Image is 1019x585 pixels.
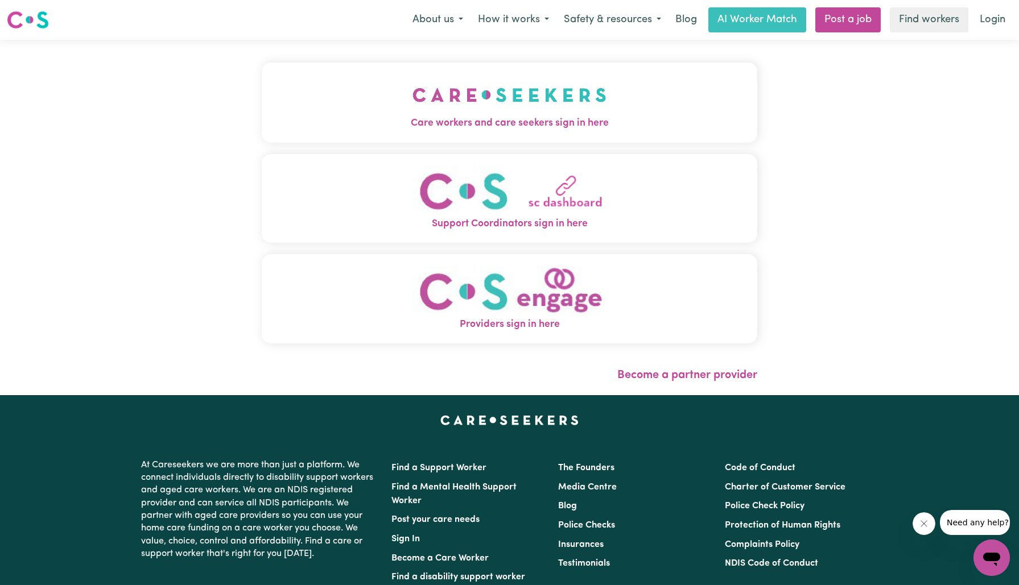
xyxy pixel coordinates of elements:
[262,317,758,332] span: Providers sign in here
[940,510,1010,535] iframe: Message from company
[973,540,1010,576] iframe: Button to launch messaging window
[558,483,617,492] a: Media Centre
[725,501,805,511] a: Police Check Policy
[725,463,795,472] a: Code of Conduct
[7,10,49,30] img: Careseekers logo
[391,554,489,563] a: Become a Care Worker
[558,540,604,549] a: Insurances
[262,254,758,343] button: Providers sign in here
[913,512,935,535] iframe: Close message
[391,463,486,472] a: Find a Support Worker
[440,416,579,425] a: Careseekers home page
[708,7,806,32] a: AI Worker Match
[262,63,758,142] button: Care workers and care seekers sign in here
[973,7,1012,32] a: Login
[471,8,556,32] button: How it works
[558,559,610,568] a: Testimonials
[558,521,615,530] a: Police Checks
[262,154,758,243] button: Support Coordinators sign in here
[617,370,757,381] a: Become a partner provider
[391,515,480,524] a: Post your care needs
[391,534,420,543] a: Sign In
[815,7,881,32] a: Post a job
[725,540,799,549] a: Complaints Policy
[141,454,378,565] p: At Careseekers we are more than just a platform. We connect individuals directly to disability su...
[669,7,704,32] a: Blog
[558,501,577,511] a: Blog
[725,483,845,492] a: Charter of Customer Service
[725,559,818,568] a: NDIS Code of Conduct
[558,463,614,472] a: The Founders
[262,116,758,131] span: Care workers and care seekers sign in here
[262,217,758,231] span: Support Coordinators sign in here
[405,8,471,32] button: About us
[890,7,968,32] a: Find workers
[391,572,525,582] a: Find a disability support worker
[7,7,49,33] a: Careseekers logo
[556,8,669,32] button: Safety & resources
[725,521,840,530] a: Protection of Human Rights
[391,483,517,505] a: Find a Mental Health Support Worker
